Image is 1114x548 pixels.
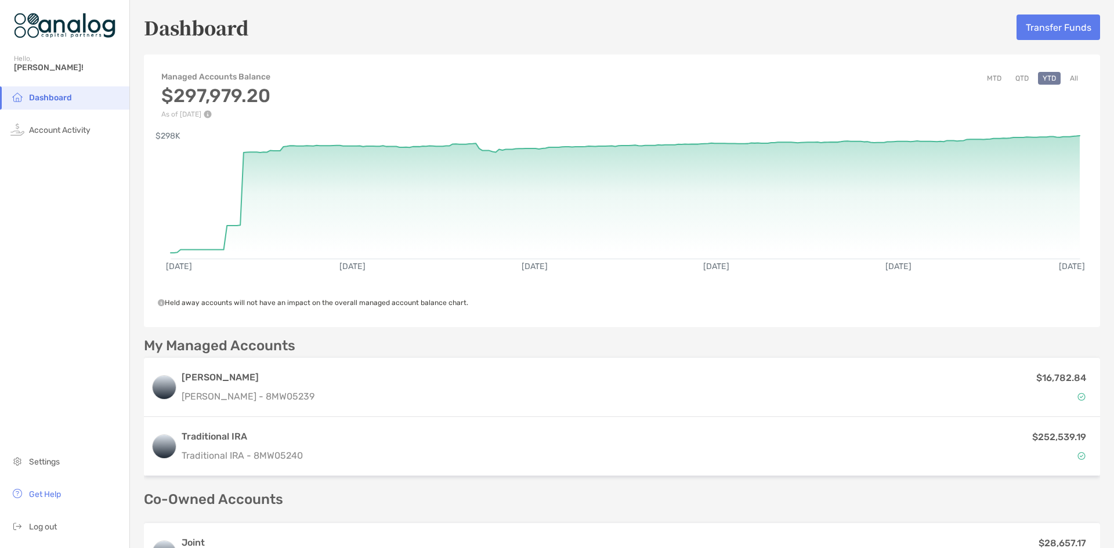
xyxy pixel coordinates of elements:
[29,125,91,135] span: Account Activity
[1036,371,1086,385] p: $16,782.84
[522,262,548,271] text: [DATE]
[1032,430,1086,444] p: $252,539.19
[10,90,24,104] img: household icon
[703,262,729,271] text: [DATE]
[1065,72,1083,85] button: All
[153,376,176,399] img: logo account
[339,262,366,271] text: [DATE]
[204,110,212,118] img: Performance Info
[29,522,57,532] span: Log out
[182,389,314,404] p: [PERSON_NAME] - 8MW05239
[29,457,60,467] span: Settings
[144,339,295,353] p: My Managed Accounts
[153,435,176,458] img: logo account
[1011,72,1033,85] button: QTD
[144,492,1100,507] p: Co-Owned Accounts
[1017,14,1100,40] button: Transfer Funds
[182,448,303,463] p: Traditional IRA - 8MW05240
[144,14,249,41] h5: Dashboard
[1077,452,1086,460] img: Account Status icon
[29,93,72,103] span: Dashboard
[10,122,24,136] img: activity icon
[10,454,24,468] img: settings icon
[29,489,61,499] span: Get Help
[10,487,24,500] img: get-help icon
[14,5,115,46] img: Zoe Logo
[1077,393,1086,401] img: Account Status icon
[155,131,180,141] text: $298K
[166,262,192,271] text: [DATE]
[161,72,270,82] h4: Managed Accounts Balance
[161,85,270,107] h3: $297,979.20
[182,371,314,384] h3: [PERSON_NAME]
[158,299,468,307] span: Held away accounts will not have an impact on the overall managed account balance chart.
[10,519,24,533] img: logout icon
[1059,262,1085,271] text: [DATE]
[161,110,270,118] p: As of [DATE]
[1038,72,1061,85] button: YTD
[885,262,912,271] text: [DATE]
[14,63,122,72] span: [PERSON_NAME]!
[982,72,1006,85] button: MTD
[182,430,303,444] h3: Traditional IRA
